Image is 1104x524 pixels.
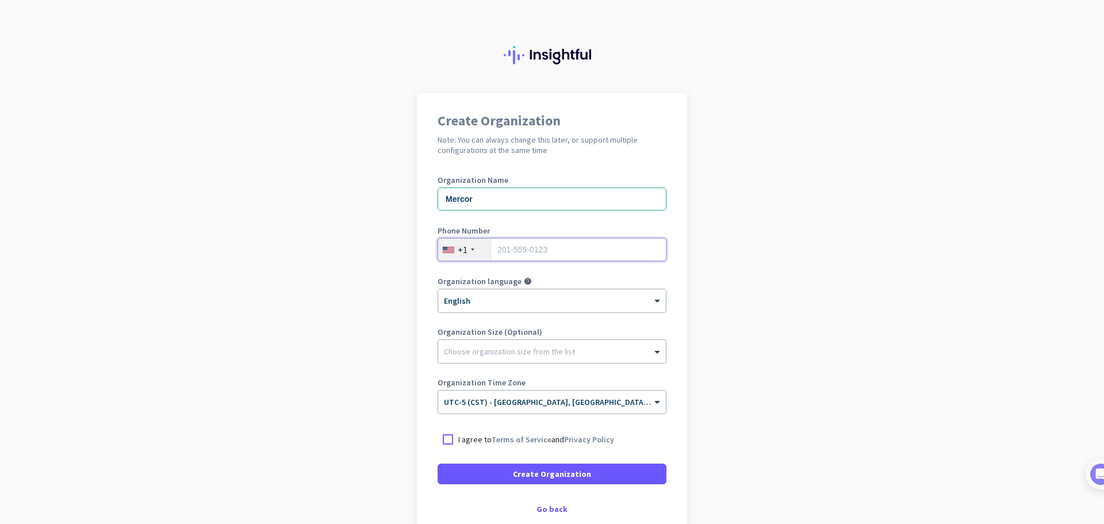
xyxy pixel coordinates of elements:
a: Terms of Service [492,434,551,445]
label: Organization Time Zone [438,378,666,387]
label: Phone Number [438,227,666,235]
h1: Create Organization [438,114,666,128]
span: Create Organization [513,468,591,480]
label: Organization Size (Optional) [438,328,666,336]
div: +1 [458,244,467,255]
a: Privacy Policy [564,434,614,445]
input: 201-555-0123 [438,238,666,261]
label: Organization Name [438,176,666,184]
h2: Note: You can always change this later, or support multiple configurations at the same time [438,135,666,155]
p: I agree to and [458,434,614,445]
label: Organization language [438,277,522,285]
div: Go back [438,505,666,513]
img: Insightful [504,46,600,64]
input: What is the name of your organization? [438,188,666,211]
i: help [524,277,532,285]
button: Create Organization [438,464,666,484]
